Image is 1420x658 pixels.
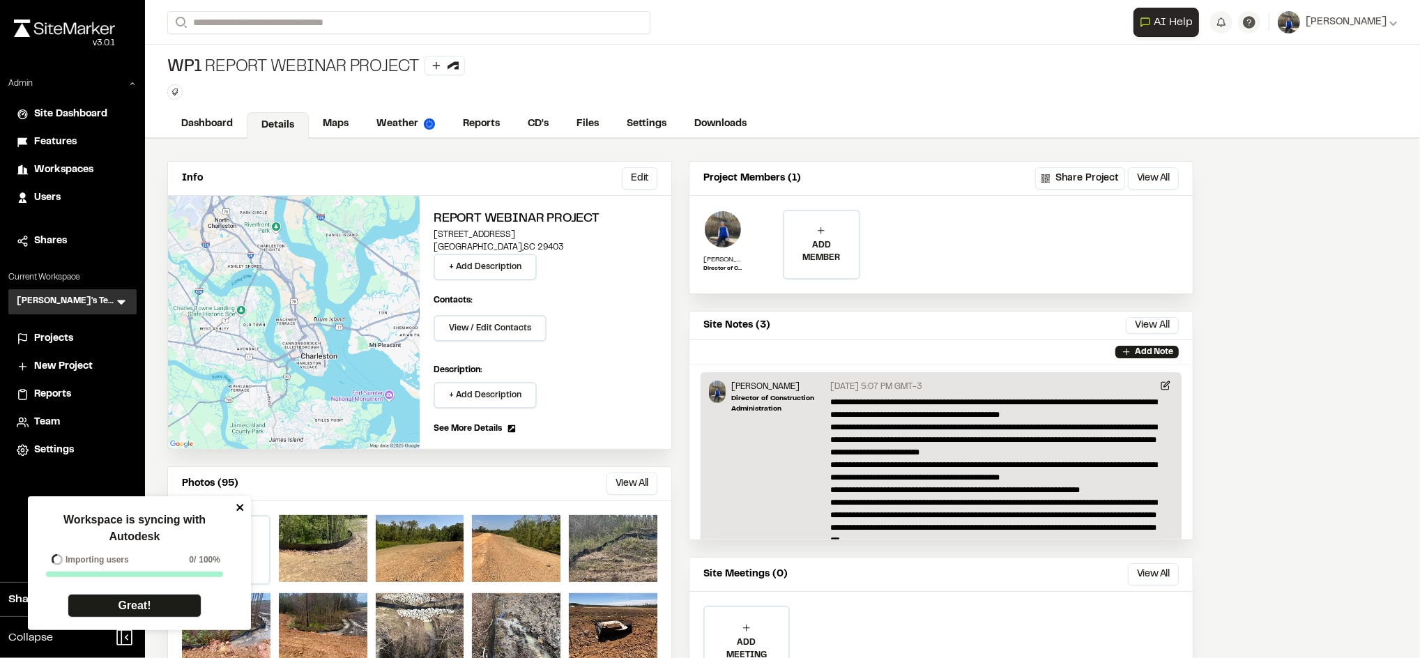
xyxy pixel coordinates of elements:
p: [PERSON_NAME] [731,381,825,393]
a: Users [17,190,128,206]
span: Users [34,190,61,206]
p: Current Workspace [8,271,137,284]
a: Shares [17,234,128,249]
button: View All [606,473,657,495]
button: View All [1128,563,1179,586]
div: Report Webinar Project [167,56,465,79]
a: CD's [514,111,563,137]
span: See More Details [434,422,502,435]
span: Settings [34,443,74,458]
a: Weather [362,111,449,137]
a: New Project [17,359,128,374]
span: AI Help [1154,14,1193,31]
a: Reports [17,387,128,402]
button: Share Project [1035,167,1125,190]
a: Team [17,415,128,430]
a: Great! [68,594,201,618]
p: [DATE] 5:07 PM GMT-3 [831,381,923,393]
span: Workspaces [34,162,93,178]
button: + Add Description [434,254,537,280]
p: Director of Construction Administration [703,265,742,273]
span: Collapse [8,629,53,646]
div: Importing users [46,553,129,566]
button: View All [1128,167,1179,190]
p: Admin [8,77,33,90]
button: View All [1126,317,1179,334]
p: Workspace is syncing with Autodesk [38,512,231,545]
p: Contacts: [434,294,473,307]
a: Settings [17,443,128,458]
span: [PERSON_NAME] [1306,15,1387,30]
button: Edit [622,167,657,190]
p: [STREET_ADDRESS] [434,229,657,241]
h3: [PERSON_NAME]'s Test [17,295,114,309]
button: + Add Description [434,382,537,408]
a: Projects [17,331,128,346]
p: Add Note [1135,346,1173,358]
h2: Report Webinar Project [434,210,657,229]
span: Shares [34,234,67,249]
a: Maps [309,111,362,137]
p: Project Members (1) [703,171,801,186]
span: 0 / [189,553,196,566]
span: Share Workspace [8,591,102,608]
img: User [1278,11,1300,33]
p: Photos (95) [182,476,238,491]
a: Files [563,111,613,137]
p: Director of Construction Administration [731,393,825,414]
span: Site Dashboard [34,107,107,122]
div: Oh geez...please don't... [14,37,115,49]
img: precipai.png [424,118,435,130]
a: Details [247,112,309,139]
a: Features [17,135,128,150]
img: Troy Brennan [709,381,726,403]
div: Open AI Assistant [1133,8,1205,37]
button: [PERSON_NAME] [1278,11,1398,33]
img: Troy Brennan [703,210,742,249]
a: Site Dashboard [17,107,128,122]
button: View / Edit Contacts [434,315,547,342]
button: Edit Tags [167,84,183,100]
a: Settings [613,111,680,137]
p: [PERSON_NAME] [703,254,742,265]
span: New Project [34,359,93,374]
a: Dashboard [167,111,247,137]
span: 100% [199,553,220,566]
p: Site Meetings (0) [703,567,788,582]
a: Downloads [680,111,761,137]
p: Description: [434,364,657,376]
p: [GEOGRAPHIC_DATA] , SC 29403 [434,241,657,254]
p: Info [182,171,203,186]
a: Workspaces [17,162,128,178]
button: close [236,502,245,513]
span: WP1 [167,56,202,79]
p: ADD MEMBER [784,239,858,264]
img: rebrand.png [14,20,115,37]
p: Site Notes (3) [703,318,770,333]
span: Features [34,135,77,150]
span: Projects [34,331,73,346]
span: Reports [34,387,71,402]
button: Open AI Assistant [1133,8,1199,37]
a: Reports [449,111,514,137]
span: Team [34,415,60,430]
button: Search [167,11,192,34]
